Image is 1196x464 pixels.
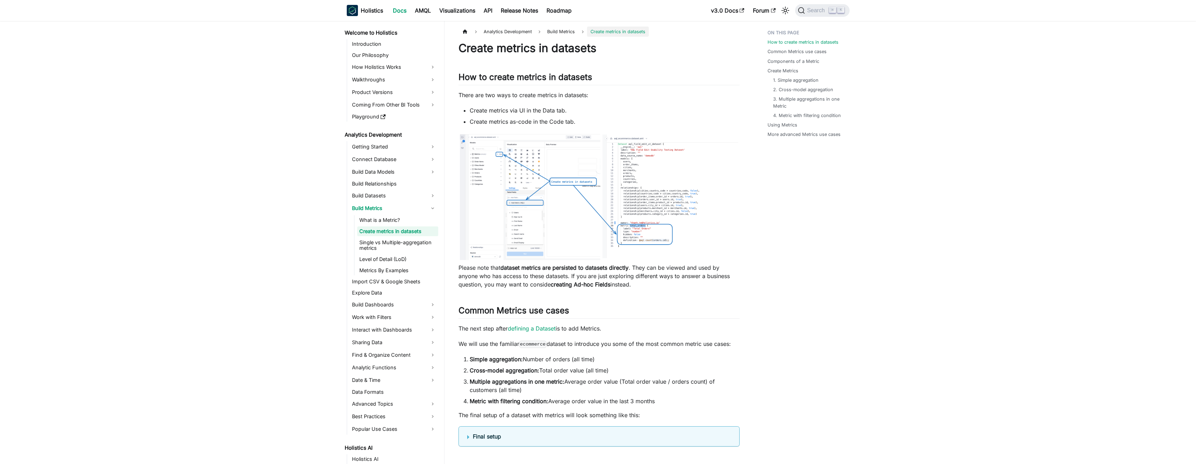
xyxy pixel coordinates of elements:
p: Please note that . They can be viewed and used by anyone who has access to these datasets. If you... [458,263,740,289]
a: Build Dashboards [350,299,438,310]
a: Our Philosophy [350,50,438,60]
img: Holistics [347,5,358,16]
p: We will use the familiar dataset to introduce you some of the most common metric use cases: [458,340,740,348]
p: The final setup of a dataset with metrics will look something like this: [458,411,740,419]
li: Average order value in the last 3 months [470,397,740,405]
span: Build Metrics [544,27,578,37]
a: AMQL [411,5,435,16]
a: Build Relationships [350,179,438,189]
a: Sharing Data [350,337,438,348]
h2: Common Metrics use cases [458,305,740,319]
a: 2. Cross-model aggregation [773,86,833,93]
a: How to create metrics in datasets [768,39,838,45]
a: defining a Dataset [508,325,556,332]
kbd: ⌘ [829,7,836,13]
a: Interact with Dashboards [350,324,438,335]
button: Switch between dark and light mode (currently light mode) [780,5,791,16]
a: Walkthroughs [350,74,438,85]
a: Create Metrics [768,67,798,74]
a: 4. Metric with filtering condition [773,112,841,119]
li: Create metrics as-code in the Code tab. [470,117,740,126]
a: Single vs Multiple-aggregation metrics [357,238,438,253]
a: Build Datasets [350,190,438,201]
p: The next step after is to add Metrics. [458,324,740,333]
strong: dataset metrics are persisted to datasets directly [500,264,629,271]
nav: Docs sidebar [340,21,445,464]
strong: Multiple aggregations in one metric: [470,378,564,385]
nav: Breadcrumbs [458,27,740,37]
li: Create metrics via UI in the Data tab. [470,106,740,115]
strong: Metric with filtering condition: [470,398,548,405]
a: Playground [350,112,438,122]
strong: creating Ad-hoc Fields [551,281,610,288]
a: Import CSV & Google Sheets [350,277,438,287]
a: Holistics AI [343,443,438,453]
kbd: K [837,7,844,13]
p: There are two ways to create metrics in datasets: [458,91,740,99]
h2: How to create metrics in datasets [458,72,740,85]
a: Find & Organize Content [350,349,438,361]
a: Analytic Functions [350,362,438,373]
a: Roadmap [542,5,576,16]
a: Common Metrics use cases [768,48,827,55]
a: Connect Database [350,154,438,165]
span: Search [805,7,829,14]
a: Data Formats [350,387,438,397]
button: Search (Command+K) [795,4,849,17]
h1: Create metrics in datasets [458,41,740,55]
li: Average order value (Total order value / orders count) of customers (all time) [470,377,740,394]
a: Explore Data [350,288,438,298]
a: Home page [458,27,472,37]
a: Welcome to Holistics [343,28,438,38]
a: Best Practices [350,411,438,422]
a: API [479,5,497,16]
a: More advanced Metrics use cases [768,131,841,138]
strong: Simple aggregation: [470,356,523,363]
b: Holistics [361,6,383,15]
a: Analytics Development [343,130,438,140]
a: Product Versions [350,87,438,98]
a: Coming From Other BI Tools [350,99,438,110]
span: Create metrics in datasets [587,27,649,37]
b: Final setup [473,433,501,440]
a: Getting Started [350,141,438,152]
a: Metrics By Examples [357,266,438,275]
a: Build Metrics [350,203,438,214]
a: 1. Simple aggregation [773,77,819,84]
code: ecommerce [519,341,547,348]
a: Popular Use Cases [350,423,438,435]
strong: Cross-model aggregation: [470,367,539,374]
a: 3. Multiple aggregations in one Metric [773,96,843,109]
a: HolisticsHolistics [347,5,383,16]
a: Level of Detail (LoD) [357,254,438,264]
img: aql-create-dataset-metrics [458,133,740,261]
a: Forum [749,5,780,16]
a: Using Metrics [768,122,797,128]
a: Work with Filters [350,312,438,323]
a: v3.0 Docs [707,5,749,16]
a: Date & Time [350,375,438,386]
a: Build Data Models [350,166,438,177]
a: Docs [389,5,411,16]
a: Release Notes [497,5,542,16]
a: Introduction [350,39,438,49]
a: Create metrics in datasets [357,226,438,236]
a: Advanced Topics [350,398,438,409]
a: Components of a Metric [768,58,819,65]
li: Total order value (all time) [470,366,740,375]
span: Analytics Development [480,27,535,37]
summary: Final setup [467,432,731,441]
a: Holistics AI [350,454,438,464]
a: How Holistics Works [350,61,438,73]
a: Visualizations [435,5,479,16]
li: Number of orders (all time) [470,355,740,363]
a: What is a Metric? [357,215,438,225]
